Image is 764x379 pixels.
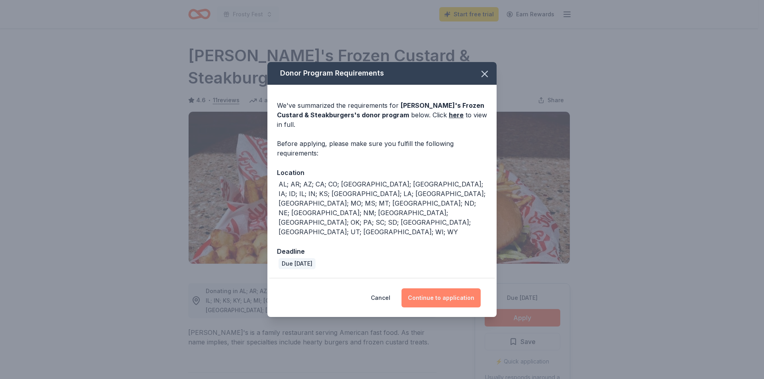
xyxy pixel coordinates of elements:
div: Deadline [277,246,487,257]
div: We've summarized the requirements for below. Click to view in full. [277,101,487,129]
div: Due [DATE] [279,258,316,269]
div: Before applying, please make sure you fulfill the following requirements: [277,139,487,158]
div: Donor Program Requirements [267,62,497,85]
button: Cancel [371,288,390,307]
a: here [449,110,464,120]
button: Continue to application [401,288,481,307]
div: Location [277,167,487,178]
div: AL; AR; AZ; CA; CO; [GEOGRAPHIC_DATA]; [GEOGRAPHIC_DATA]; IA; ID; IL; IN; KS; [GEOGRAPHIC_DATA]; ... [279,179,487,237]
